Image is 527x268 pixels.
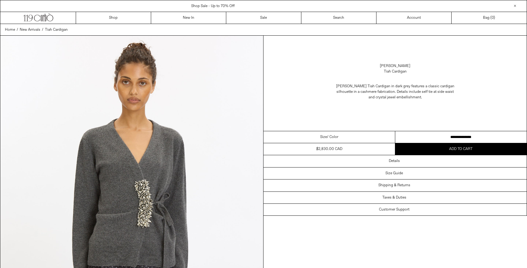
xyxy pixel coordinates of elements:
span: ) [492,15,495,21]
a: Account [376,12,452,24]
span: Add to cart [449,147,473,152]
a: Search [301,12,376,24]
span: Home [5,27,15,32]
a: Shop [76,12,151,24]
h3: Size Guide [385,171,403,175]
h3: Shipping & Returns [378,183,410,187]
a: Home [5,27,15,33]
h3: Customer Support [379,207,409,212]
a: Bag () [452,12,527,24]
span: / [17,27,18,33]
a: New Arrivals [20,27,40,33]
h3: Taxes & Duties [382,195,406,200]
a: [PERSON_NAME] [380,63,410,69]
span: Size [320,134,327,140]
h3: Details [389,159,400,163]
div: $2,830.00 CAD [316,146,342,152]
button: Add to cart [395,143,527,155]
div: Tiah Cardigan [384,69,407,74]
span: / Color [327,134,338,140]
span: 0 [492,15,494,20]
span: New Arrivals [20,27,40,32]
a: Tiah Cardigan [45,27,68,33]
a: Sale [226,12,301,24]
a: New In [151,12,226,24]
span: Tiah Cardigan [45,27,68,32]
a: Shop Sale - Up to 70% Off [191,4,235,9]
span: / [42,27,43,33]
p: [PERSON_NAME] Tiah Cardigan in dark grey features a classic cardigan silhouette in a cashmere fab... [334,81,457,103]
